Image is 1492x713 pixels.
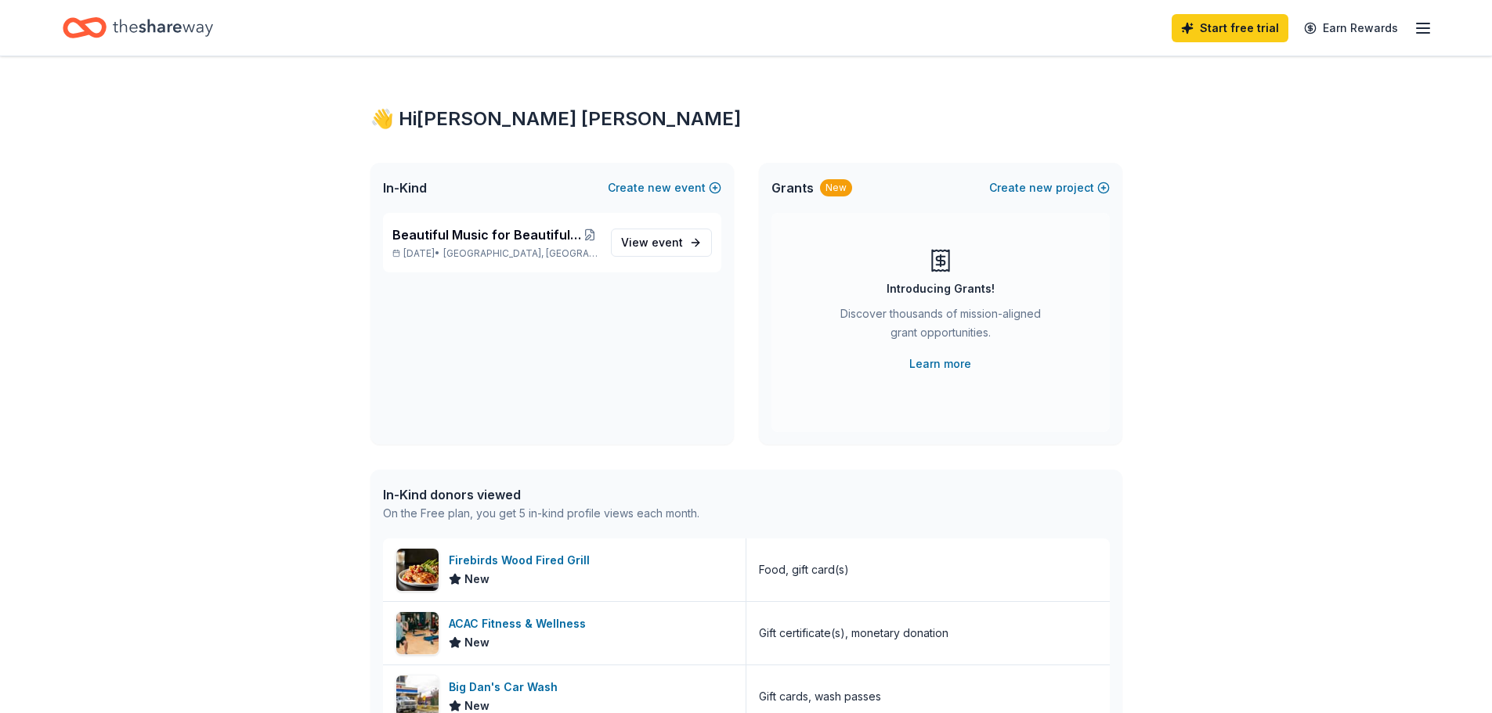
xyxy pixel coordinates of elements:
button: Createnewproject [989,178,1110,197]
span: new [1029,178,1053,197]
span: event [652,236,683,249]
span: In-Kind [383,178,427,197]
div: Food, gift card(s) [759,560,849,579]
p: [DATE] • [392,247,598,260]
span: [GEOGRAPHIC_DATA], [GEOGRAPHIC_DATA] [443,247,598,260]
div: Introducing Grants! [887,279,995,298]
a: View event [611,229,712,257]
a: Earn Rewards [1295,14,1407,42]
span: New [464,633,490,652]
a: Learn more [909,355,971,373]
span: View [621,233,683,252]
div: Big Dan's Car Wash [449,678,564,697]
a: Start free trial [1172,14,1288,42]
span: Grants [771,178,814,197]
div: 👋 Hi [PERSON_NAME] [PERSON_NAME] [370,106,1122,131]
button: Createnewevent [608,178,721,197]
a: Home [63,9,213,46]
div: On the Free plan, you get 5 in-kind profile views each month. [383,504,699,523]
span: Beautiful Music for Beautiful Minds Fundraising Experience [392,225,582,244]
div: Firebirds Wood Fired Grill [449,551,596,570]
div: Discover thousands of mission-aligned grant opportunities. [834,304,1047,348]
span: new [648,178,671,197]
div: Gift certificate(s), monetary donation [759,624,948,643]
img: Image for Firebirds Wood Fired Grill [396,549,439,591]
div: Gift cards, wash passes [759,687,881,706]
img: Image for ACAC Fitness & Wellness [396,612,439,654]
div: New [820,179,852,196]
div: ACAC Fitness & Wellness [449,614,592,633]
div: In-Kind donors viewed [383,485,699,504]
span: New [464,570,490,589]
